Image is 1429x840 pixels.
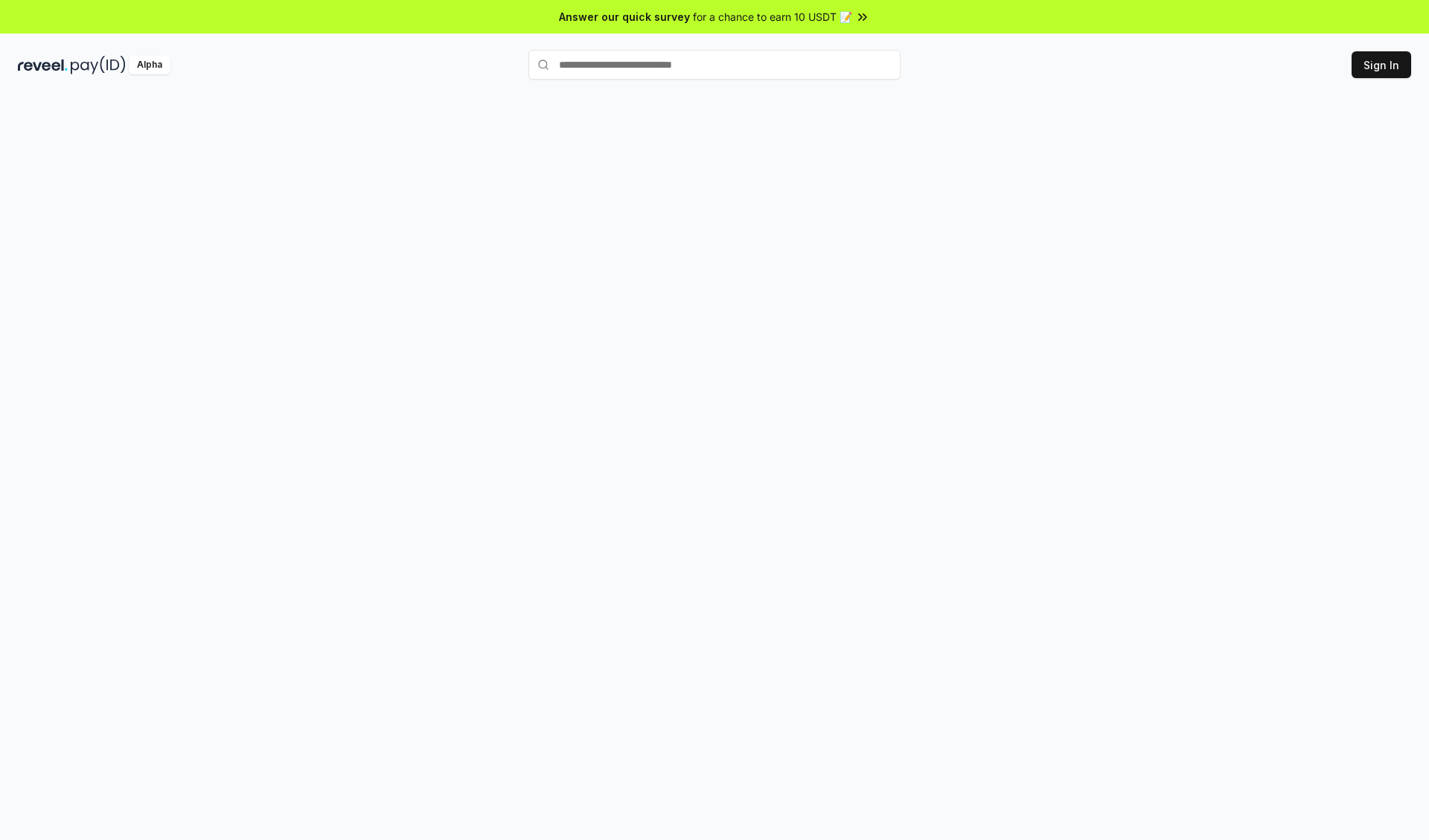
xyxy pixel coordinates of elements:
img: pay_id [71,56,126,74]
span: for a chance to earn 10 USDT 📝 [693,9,852,25]
div: Alpha [129,56,170,74]
img: reveel_dark [18,56,68,74]
button: Sign In [1352,51,1411,78]
span: Answer our quick survey [559,9,690,25]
